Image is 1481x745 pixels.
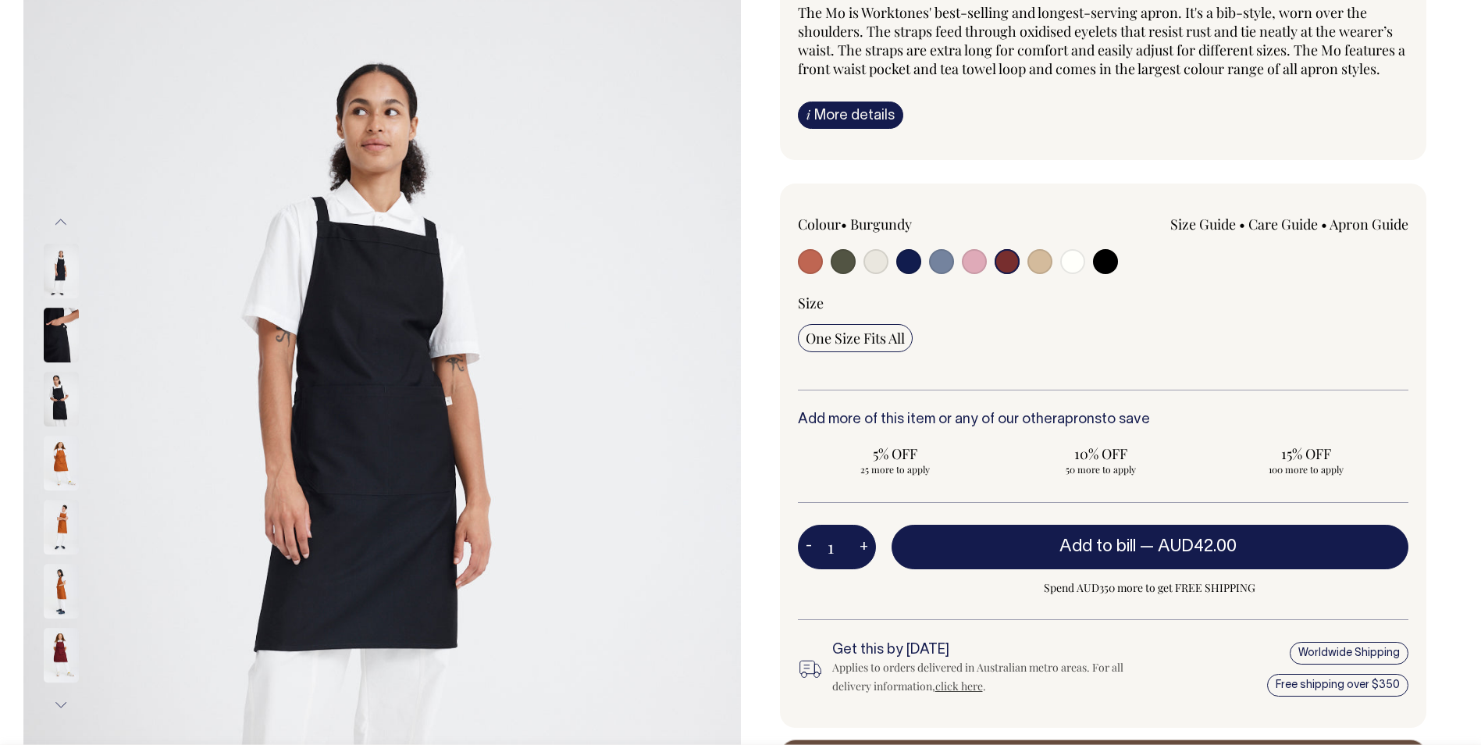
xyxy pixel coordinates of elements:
img: black [44,308,79,363]
input: One Size Fits All [798,324,913,352]
span: Spend AUD350 more to get FREE SHIPPING [892,579,1409,597]
span: 5% OFF [806,444,986,463]
label: Burgundy [850,215,912,233]
a: click here [935,679,983,693]
span: • [1239,215,1245,233]
span: The Mo is Worktones' best-selling and longest-serving apron. It's a bib-style, worn over the shou... [798,3,1405,78]
img: Mo Apron [44,244,79,299]
div: Size [798,294,1409,312]
input: 15% OFF 100 more to apply [1208,440,1404,480]
div: Applies to orders delivered in Australian metro areas. For all delivery information, . [832,658,1131,696]
span: AUD42.00 [1158,539,1237,554]
span: 10% OFF [1010,444,1191,463]
button: + [852,532,876,563]
img: rust [44,437,79,491]
span: 100 more to apply [1216,463,1396,476]
span: One Size Fits All [806,329,905,348]
a: iMore details [798,102,903,129]
img: burgundy [44,629,79,683]
a: Care Guide [1248,215,1318,233]
h6: Add more of this item or any of our other to save [798,412,1409,428]
button: Next [49,688,73,723]
input: 10% OFF 50 more to apply [1002,440,1198,480]
span: 15% OFF [1216,444,1396,463]
span: 25 more to apply [806,463,986,476]
span: • [841,215,847,233]
span: — [1140,539,1241,554]
button: Previous [49,205,73,240]
div: Colour [798,215,1042,233]
h6: Get this by [DATE] [832,643,1131,658]
span: 50 more to apply [1010,463,1191,476]
span: i [806,106,810,123]
a: Apron Guide [1330,215,1408,233]
a: Size Guide [1170,215,1236,233]
img: black [44,372,79,427]
button: Add to bill —AUD42.00 [892,525,1409,569]
img: rust [44,501,79,555]
span: • [1321,215,1327,233]
a: aprons [1057,413,1102,426]
button: - [798,532,820,563]
input: 5% OFF 25 more to apply [798,440,994,480]
span: Add to bill [1059,539,1136,554]
img: rust [44,565,79,619]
